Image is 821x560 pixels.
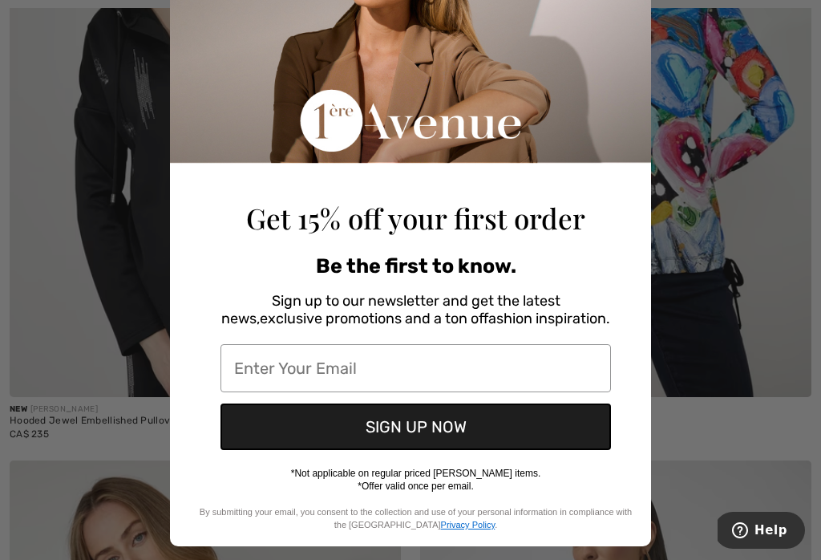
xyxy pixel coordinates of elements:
[200,507,632,530] span: By submitting your email, you consent to the collection and use of your personal information in c...
[260,310,488,327] span: exclusive promotions and a ton of
[488,310,610,327] span: fashion inspiration.
[220,404,611,450] button: SIGN UP NOW
[291,468,540,479] span: *Not applicable on regular priced [PERSON_NAME] items.
[718,512,805,552] iframe: Opens a widget where you can find more information
[358,481,474,492] span: *Offer valid once per email.
[441,520,495,530] a: Privacy Policy
[246,199,585,237] span: Get 15% off your first order
[316,254,516,278] span: Be the first to know.
[221,292,560,327] span: Sign up to our newsletter and get the latest news,
[220,344,611,392] input: Enter Your Email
